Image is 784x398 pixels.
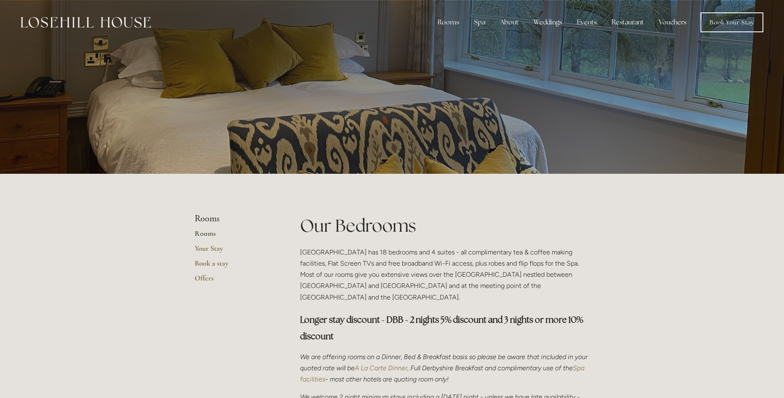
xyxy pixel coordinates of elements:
[21,17,151,28] img: Losehill House
[300,353,589,372] em: We are offering rooms on a Dinner, Bed & Breakfast basis so please be aware that included in your...
[195,229,274,244] a: Rooms
[605,14,651,31] div: Restaurant
[431,14,466,31] div: Rooms
[467,14,492,31] div: Spa
[195,213,274,224] li: Rooms
[701,12,763,32] a: Book Your Stay
[355,364,407,372] a: A La Carte Dinner
[300,213,590,238] h1: Our Bedrooms
[570,14,603,31] div: Events
[325,375,449,383] em: - most other hotels are quoting room only!
[493,14,525,31] div: About
[300,314,585,342] strong: Longer stay discount - DBB - 2 nights 5% discount and 3 nights or more 10% discount
[527,14,569,31] div: Weddings
[300,247,590,303] p: [GEOGRAPHIC_DATA] has 18 bedrooms and 4 suites - all complimentary tea & coffee making facilities...
[195,273,274,288] a: Offers
[195,244,274,259] a: Your Stay
[407,364,573,372] em: , Full Derbyshire Breakfast and complimentary use of the
[195,259,274,273] a: Book a stay
[652,14,693,31] a: Vouchers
